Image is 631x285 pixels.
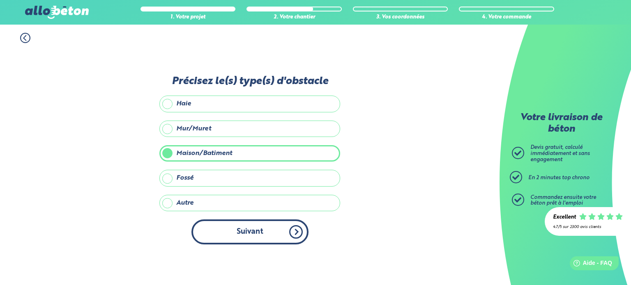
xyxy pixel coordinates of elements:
[140,14,236,21] div: 1. Votre projet
[459,14,554,21] div: 4. Votre commande
[159,121,340,137] label: Mur/Muret
[553,214,576,221] div: Excellent
[353,14,448,21] div: 3. Vos coordonnées
[25,6,88,19] img: allobéton
[246,14,342,21] div: 2. Votre chantier
[530,145,590,162] span: Devis gratuit, calculé immédiatement et sans engagement
[159,96,340,112] label: Haie
[530,195,596,206] span: Commandez ensuite votre béton prêt à l'emploi
[159,195,340,211] label: Autre
[528,175,590,180] span: En 2 minutes top chrono
[514,112,608,135] p: Votre livraison de béton
[159,170,340,186] label: Fossé
[159,145,340,162] label: Maison/Batiment
[191,219,309,244] button: Suivant
[558,253,622,276] iframe: Help widget launcher
[553,225,623,229] div: 4.7/5 sur 2300 avis clients
[159,75,340,87] label: Précisez le(s) type(s) d'obstacle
